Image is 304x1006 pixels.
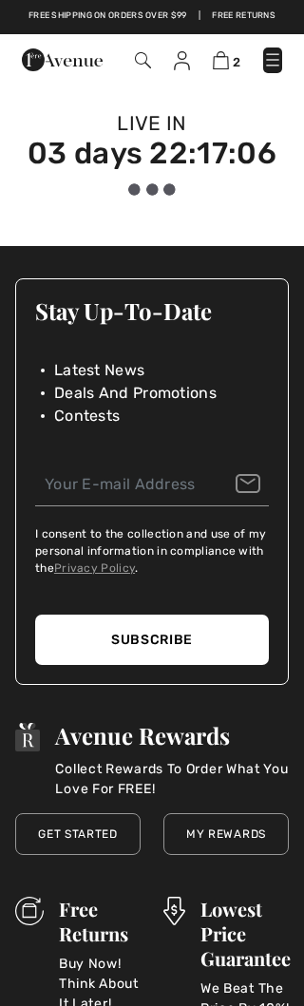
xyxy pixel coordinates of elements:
[54,561,135,575] a: Privacy Policy
[200,897,291,971] h3: Lowest Price Guarantee
[199,9,200,23] span: |
[212,9,275,23] a: Free Returns
[35,464,269,506] input: Your E-mail Address
[59,897,141,946] h3: Free Returns
[213,51,229,69] img: Shopping Bag
[35,615,269,665] button: Subscribe
[117,111,186,135] span: Live In
[28,9,187,23] a: Free shipping on orders over $99
[35,525,269,577] label: I consent to the collection and use of my personal information in compliance with the .
[135,52,151,68] img: Search
[55,759,289,799] p: Collect Rewards To Order What You Love For FREE!
[233,55,240,69] span: 2
[15,196,289,197] iframe: Video library
[54,359,144,382] span: Latest News
[263,50,282,69] img: Menu
[163,897,185,925] img: Lowest Price Guarantee
[163,813,289,855] a: My Rewards
[15,813,141,855] a: Get Started
[35,298,269,327] h3: Stay Up-To-Date
[54,405,120,427] span: Contests
[23,139,281,169] div: 03 days 22:17:06
[174,51,190,70] img: My Info
[213,50,240,70] a: 2
[22,48,103,71] img: 1ère Avenue
[54,382,217,405] span: Deals And Promotions
[15,723,40,751] img: Avenue Rewards
[55,723,289,751] h3: Avenue Rewards
[22,51,103,67] a: 1ère Avenue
